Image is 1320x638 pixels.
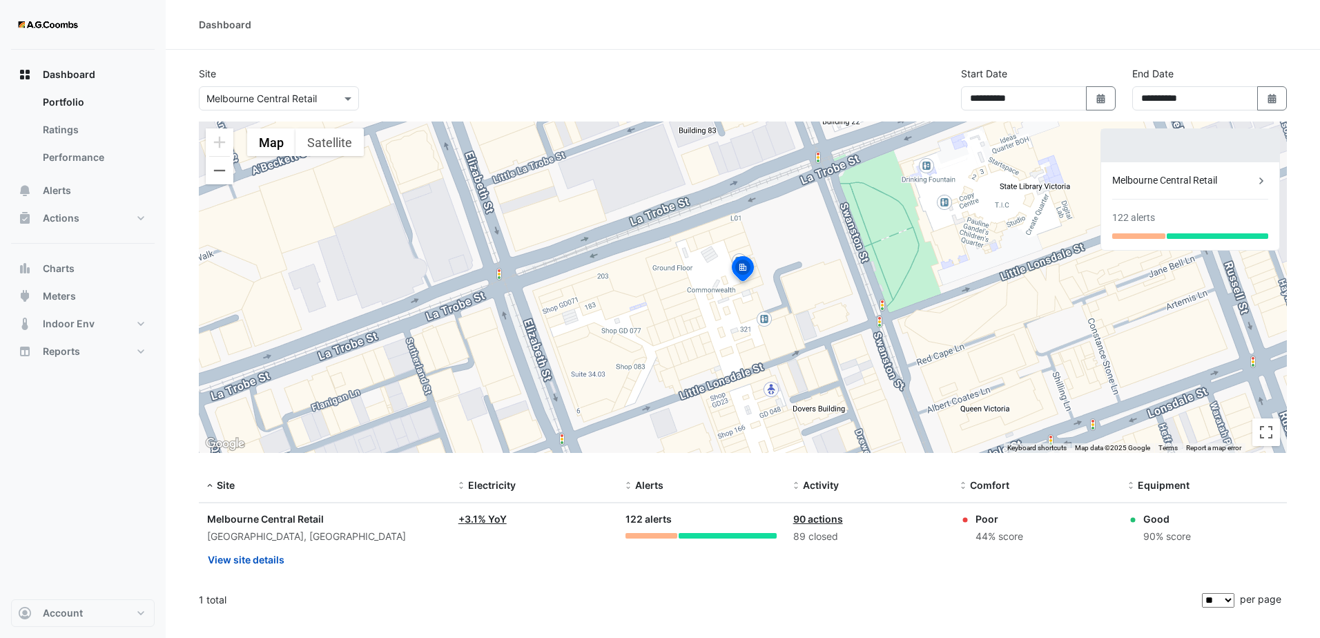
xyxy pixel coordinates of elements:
[199,66,216,81] label: Site
[202,435,248,453] a: Open this area in Google Maps (opens a new window)
[1240,593,1281,605] span: per page
[207,512,442,526] div: Melbourne Central Retail
[1095,93,1107,104] fa-icon: Select Date
[199,583,1199,617] div: 1 total
[295,128,364,156] button: Show satellite imagery
[18,211,32,225] app-icon: Actions
[199,17,251,32] div: Dashboard
[976,529,1023,545] div: 44% score
[1112,173,1254,188] div: Melbourne Central Retail
[32,144,155,171] a: Performance
[207,529,442,545] div: [GEOGRAPHIC_DATA], [GEOGRAPHIC_DATA]
[1138,479,1190,491] span: Equipment
[468,479,516,491] span: Electricity
[32,88,155,116] a: Portfolio
[206,157,233,184] button: Zoom out
[11,338,155,365] button: Reports
[247,128,295,156] button: Show street map
[1075,444,1150,452] span: Map data ©2025 Google
[1252,418,1280,446] button: Toggle fullscreen view
[976,512,1023,526] div: Poor
[625,512,776,528] div: 122 alerts
[1143,512,1191,526] div: Good
[43,289,76,303] span: Meters
[11,255,155,282] button: Charts
[18,317,32,331] app-icon: Indoor Env
[1007,443,1067,453] button: Keyboard shortcuts
[18,68,32,81] app-icon: Dashboard
[18,345,32,358] app-icon: Reports
[11,282,155,310] button: Meters
[11,88,155,177] div: Dashboard
[206,128,233,156] button: Zoom in
[11,204,155,232] button: Actions
[202,435,248,453] img: Google
[217,479,235,491] span: Site
[728,254,758,287] img: site-pin-selected.svg
[43,606,83,620] span: Account
[18,289,32,303] app-icon: Meters
[18,262,32,275] app-icon: Charts
[793,529,944,545] div: 89 closed
[43,317,95,331] span: Indoor Env
[458,513,507,525] a: +3.1% YoY
[11,599,155,627] button: Account
[961,66,1007,81] label: Start Date
[970,479,1009,491] span: Comfort
[43,211,79,225] span: Actions
[1158,444,1178,452] a: Terms
[43,68,95,81] span: Dashboard
[1143,529,1191,545] div: 90% score
[207,548,285,572] button: View site details
[18,184,32,197] app-icon: Alerts
[803,479,839,491] span: Activity
[17,11,79,39] img: Company Logo
[1112,211,1155,225] div: 122 alerts
[43,345,80,358] span: Reports
[43,184,71,197] span: Alerts
[32,116,155,144] a: Ratings
[11,61,155,88] button: Dashboard
[43,262,75,275] span: Charts
[1132,66,1174,81] label: End Date
[1186,444,1241,452] a: Report a map error
[635,479,663,491] span: Alerts
[1266,93,1279,104] fa-icon: Select Date
[11,177,155,204] button: Alerts
[11,310,155,338] button: Indoor Env
[793,513,843,525] a: 90 actions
